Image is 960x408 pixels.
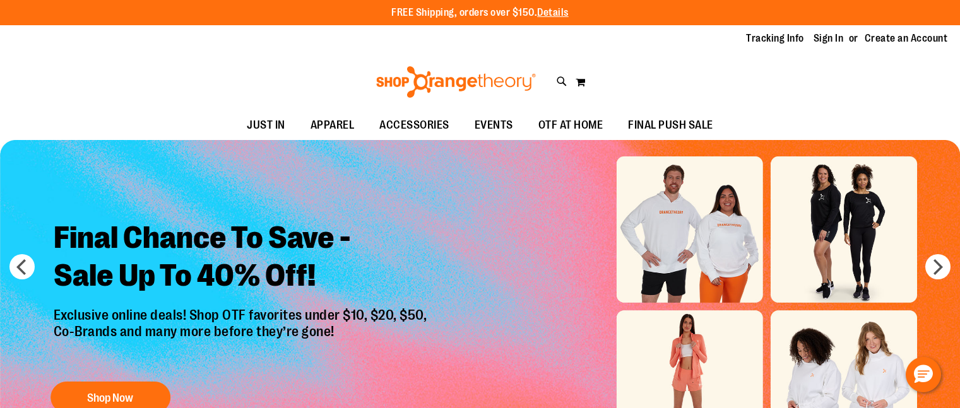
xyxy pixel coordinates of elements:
[906,357,941,392] button: Hello, have a question? Let’s chat.
[814,32,844,45] a: Sign In
[475,111,513,139] span: EVENTS
[311,111,355,139] span: APPAREL
[746,32,804,45] a: Tracking Info
[462,111,526,140] a: EVENTS
[247,111,285,139] span: JUST IN
[44,209,440,307] h2: Final Chance To Save - Sale Up To 40% Off!
[925,254,951,279] button: next
[374,66,538,98] img: Shop Orangetheory
[367,111,462,140] a: ACCESSORIES
[628,111,713,139] span: FINAL PUSH SALE
[379,111,449,139] span: ACCESSORIES
[615,111,726,140] a: FINAL PUSH SALE
[298,111,367,140] a: APPAREL
[234,111,298,140] a: JUST IN
[9,254,35,279] button: prev
[538,111,603,139] span: OTF AT HOME
[537,7,569,18] a: Details
[526,111,616,140] a: OTF AT HOME
[44,307,440,369] p: Exclusive online deals! Shop OTF favorites under $10, $20, $50, Co-Brands and many more before th...
[391,6,569,20] p: FREE Shipping, orders over $150.
[865,32,948,45] a: Create an Account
